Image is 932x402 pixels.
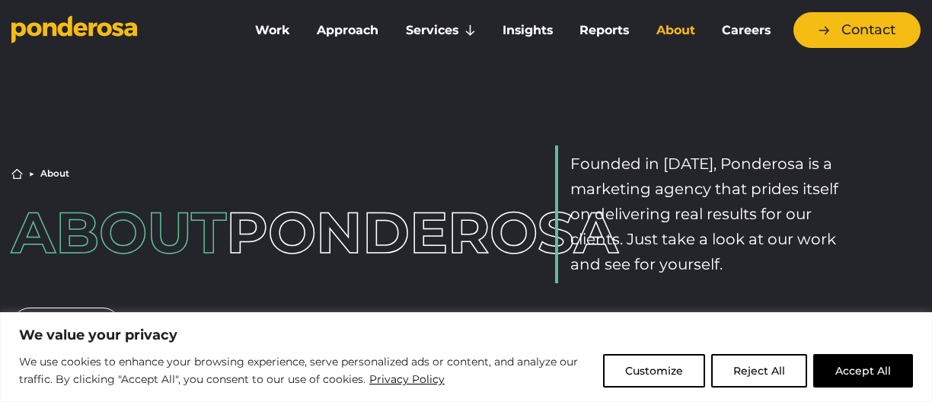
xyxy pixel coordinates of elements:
li: ▶︎ [29,169,34,178]
a: Work [11,308,121,343]
li: About [40,169,69,178]
button: Reject All [711,354,807,388]
span: About [11,197,226,267]
button: Customize [603,354,705,388]
p: We use cookies to enhance your browsing experience, serve personalized ads or content, and analyz... [19,353,592,389]
a: Careers [712,14,781,46]
a: Privacy Policy [369,370,445,388]
a: Go to homepage [11,15,222,46]
a: Contact [793,12,921,48]
a: Home [11,168,23,180]
a: Approach [306,14,388,46]
button: Accept All [813,354,913,388]
a: About [646,14,705,46]
a: Work [244,14,300,46]
p: Founded in [DATE], Ponderosa is a marketing agency that prides itself on delivering real results ... [570,152,843,277]
a: Insights [492,14,563,46]
p: We value your privacy [19,326,913,344]
h1: Ponderosa [11,204,377,261]
a: Reports [570,14,640,46]
a: Services [395,14,486,46]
